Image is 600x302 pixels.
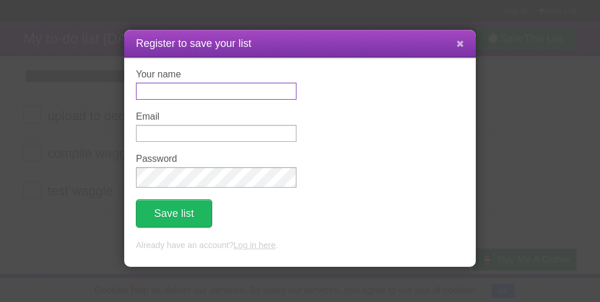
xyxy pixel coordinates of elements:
[233,240,275,250] a: Log in here
[136,239,464,252] p: Already have an account? .
[136,69,296,80] label: Your name
[136,199,212,228] button: Save list
[136,111,296,122] label: Email
[136,154,296,164] label: Password
[136,36,464,52] h1: Register to save your list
